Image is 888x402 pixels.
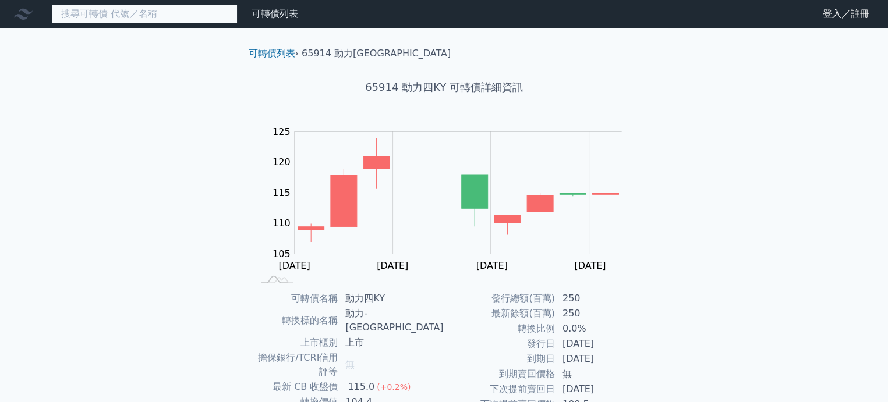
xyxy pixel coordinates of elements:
td: 上市 [338,335,444,350]
td: 無 [556,367,635,382]
li: 65914 動力[GEOGRAPHIC_DATA] [302,47,451,61]
td: [DATE] [556,351,635,367]
td: 轉換比例 [444,321,556,336]
a: 登入／註冊 [813,5,879,23]
td: [DATE] [556,382,635,397]
li: › [249,47,299,61]
span: 無 [345,359,355,370]
td: 發行日 [444,336,556,351]
a: 可轉債列表 [252,8,298,19]
tspan: 110 [273,218,291,229]
td: 動力四KY [338,291,444,306]
td: 上市櫃別 [253,335,339,350]
td: 250 [556,291,635,306]
tspan: [DATE] [574,260,606,271]
td: 動力-[GEOGRAPHIC_DATA] [338,306,444,335]
tspan: [DATE] [377,260,408,271]
td: 到期賣回價格 [444,367,556,382]
td: 最新 CB 收盤價 [253,379,339,394]
tspan: [DATE] [476,260,508,271]
tspan: 125 [273,126,291,137]
td: 可轉債名稱 [253,291,339,306]
h1: 65914 動力四KY 可轉債詳細資訊 [239,79,649,95]
g: Chart [266,126,639,271]
tspan: 120 [273,156,291,168]
tspan: 105 [273,248,291,259]
span: (+0.2%) [377,382,411,392]
td: 250 [556,306,635,321]
tspan: 115 [273,187,291,198]
td: 到期日 [444,351,556,367]
td: 0.0% [556,321,635,336]
tspan: [DATE] [278,260,310,271]
div: 115.0 [345,380,377,394]
td: 下次提前賣回日 [444,382,556,397]
td: 最新餘額(百萬) [444,306,556,321]
td: 擔保銀行/TCRI信用評等 [253,350,339,379]
td: 發行總額(百萬) [444,291,556,306]
input: 搜尋可轉債 代號／名稱 [51,4,238,24]
a: 可轉債列表 [249,48,295,59]
td: 轉換標的名稱 [253,306,339,335]
td: [DATE] [556,336,635,351]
